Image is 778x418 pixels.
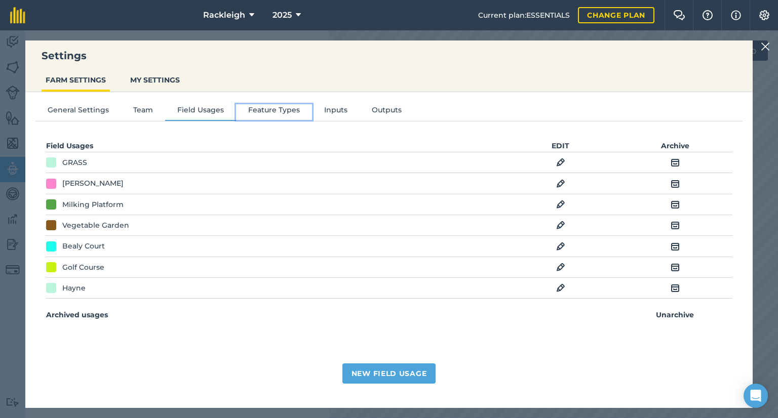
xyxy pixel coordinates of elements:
img: svg+xml;base64,PHN2ZyB4bWxucz0iaHR0cDovL3d3dy53My5vcmcvMjAwMC9zdmciIHdpZHRoPSIxOCIgaGVpZ2h0PSIyNC... [556,261,565,273]
img: svg+xml;base64,PHN2ZyB4bWxucz0iaHR0cDovL3d3dy53My5vcmcvMjAwMC9zdmciIHdpZHRoPSIxOCIgaGVpZ2h0PSIyNC... [671,219,680,231]
div: Hayne [62,282,86,294]
button: FARM SETTINGS [42,70,110,90]
div: GRASS [62,157,87,168]
img: svg+xml;base64,PHN2ZyB4bWxucz0iaHR0cDovL3d3dy53My5vcmcvMjAwMC9zdmciIHdpZHRoPSIxOCIgaGVpZ2h0PSIyNC... [671,198,680,211]
img: A cog icon [758,10,770,20]
img: svg+xml;base64,PHN2ZyB4bWxucz0iaHR0cDovL3d3dy53My5vcmcvMjAwMC9zdmciIHdpZHRoPSIxOCIgaGVpZ2h0PSIyNC... [556,178,565,190]
img: svg+xml;base64,PHN2ZyB4bWxucz0iaHR0cDovL3d3dy53My5vcmcvMjAwMC9zdmciIHdpZHRoPSIxOCIgaGVpZ2h0PSIyNC... [671,156,680,169]
th: Archived usages [46,309,389,321]
span: Rackleigh [203,9,245,21]
img: svg+xml;base64,PHN2ZyB4bWxucz0iaHR0cDovL3d3dy53My5vcmcvMjAwMC9zdmciIHdpZHRoPSIxOCIgaGVpZ2h0PSIyNC... [556,240,565,253]
img: svg+xml;base64,PHN2ZyB4bWxucz0iaHR0cDovL3d3dy53My5vcmcvMjAwMC9zdmciIHdpZHRoPSIxOCIgaGVpZ2h0PSIyNC... [556,219,565,231]
th: Archive [618,140,732,152]
button: New Field Usage [342,363,436,384]
div: Milking Platform [62,199,124,210]
div: Bealy Court [62,240,105,252]
img: svg+xml;base64,PHN2ZyB4bWxucz0iaHR0cDovL3d3dy53My5vcmcvMjAwMC9zdmciIHdpZHRoPSIxOCIgaGVpZ2h0PSIyNC... [556,198,565,211]
img: svg+xml;base64,PHN2ZyB4bWxucz0iaHR0cDovL3d3dy53My5vcmcvMjAwMC9zdmciIHdpZHRoPSIxOCIgaGVpZ2h0PSIyNC... [671,178,680,190]
button: Feature Types [236,104,312,119]
img: svg+xml;base64,PHN2ZyB4bWxucz0iaHR0cDovL3d3dy53My5vcmcvMjAwMC9zdmciIHdpZHRoPSIxOCIgaGVpZ2h0PSIyNC... [671,261,680,273]
img: svg+xml;base64,PHN2ZyB4bWxucz0iaHR0cDovL3d3dy53My5vcmcvMjAwMC9zdmciIHdpZHRoPSIxOCIgaGVpZ2h0PSIyNC... [671,282,680,294]
img: Two speech bubbles overlapping with the left bubble in the forefront [673,10,685,20]
button: Inputs [312,104,360,119]
button: Team [121,104,165,119]
th: EDIT [503,140,618,152]
th: Field Usages [46,140,389,152]
img: svg+xml;base64,PHN2ZyB4bWxucz0iaHR0cDovL3d3dy53My5vcmcvMjAwMC9zdmciIHdpZHRoPSIxOCIgaGVpZ2h0PSIyNC... [556,156,565,169]
img: A question mark icon [702,10,714,20]
img: fieldmargin Logo [10,7,25,23]
span: 2025 [273,9,292,21]
img: svg+xml;base64,PHN2ZyB4bWxucz0iaHR0cDovL3d3dy53My5vcmcvMjAwMC9zdmciIHdpZHRoPSIxOCIgaGVpZ2h0PSIyNC... [556,282,565,294]
a: Change plan [578,7,654,23]
button: MY SETTINGS [126,70,184,90]
button: Field Usages [165,104,236,119]
button: General Settings [35,104,121,119]
div: [PERSON_NAME] [62,178,124,189]
img: svg+xml;base64,PHN2ZyB4bWxucz0iaHR0cDovL3d3dy53My5vcmcvMjAwMC9zdmciIHdpZHRoPSIyMiIgaGVpZ2h0PSIzMC... [761,40,770,53]
span: Current plan : ESSENTIALS [478,10,570,21]
div: Vegetable Garden [62,220,129,231]
h3: Settings [25,49,753,63]
div: Golf Course [62,262,104,273]
th: Unarchive [618,309,732,321]
img: svg+xml;base64,PHN2ZyB4bWxucz0iaHR0cDovL3d3dy53My5vcmcvMjAwMC9zdmciIHdpZHRoPSIxNyIgaGVpZ2h0PSIxNy... [731,9,741,21]
div: Open Intercom Messenger [744,384,768,408]
img: svg+xml;base64,PHN2ZyB4bWxucz0iaHR0cDovL3d3dy53My5vcmcvMjAwMC9zdmciIHdpZHRoPSIxOCIgaGVpZ2h0PSIyNC... [671,240,680,253]
button: Outputs [360,104,414,119]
